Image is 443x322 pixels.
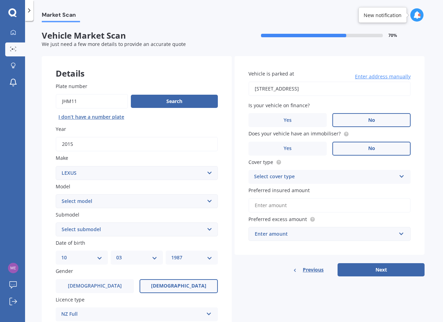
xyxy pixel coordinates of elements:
span: Preferred excess amount [248,216,307,222]
input: Enter amount [248,198,411,213]
button: I don’t have a number plate [56,111,127,123]
span: Vehicle Market Scan [42,31,233,41]
button: Search [131,95,218,108]
span: Submodel [56,211,79,218]
span: Gender [56,268,73,275]
span: Is your vehicle on finance? [248,102,310,109]
span: Market Scan [42,11,80,21]
span: Date of birth [56,239,85,246]
span: Previous [303,265,324,275]
input: Enter address [248,81,411,96]
div: New notification [364,11,402,18]
div: Details [42,56,232,77]
span: [DEMOGRAPHIC_DATA] [151,283,206,289]
span: Make [56,155,68,162]
span: Yes [284,146,292,151]
span: We just need a few more details to provide an accurate quote [42,41,186,47]
span: Plate number [56,83,87,89]
input: YYYY [56,137,218,151]
input: Enter plate number [56,94,128,109]
span: [DEMOGRAPHIC_DATA] [68,283,122,289]
div: Enter amount [255,230,396,238]
span: Enter address manually [355,73,411,80]
span: Yes [284,117,292,123]
span: Model [56,183,70,190]
span: Cover type [248,159,273,165]
span: 70 % [388,33,397,38]
img: 521a4e3e007fd485c3dab5897d95e98a [8,263,18,273]
span: Does your vehicle have an immobiliser? [248,131,341,137]
button: Next [338,263,425,276]
span: No [368,146,375,151]
span: Preferred insured amount [248,187,310,194]
span: Licence type [56,296,85,303]
div: Select cover type [254,173,396,181]
span: Year [56,126,66,132]
div: NZ Full [61,310,203,319]
span: No [368,117,375,123]
span: Vehicle is parked at [248,70,294,77]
